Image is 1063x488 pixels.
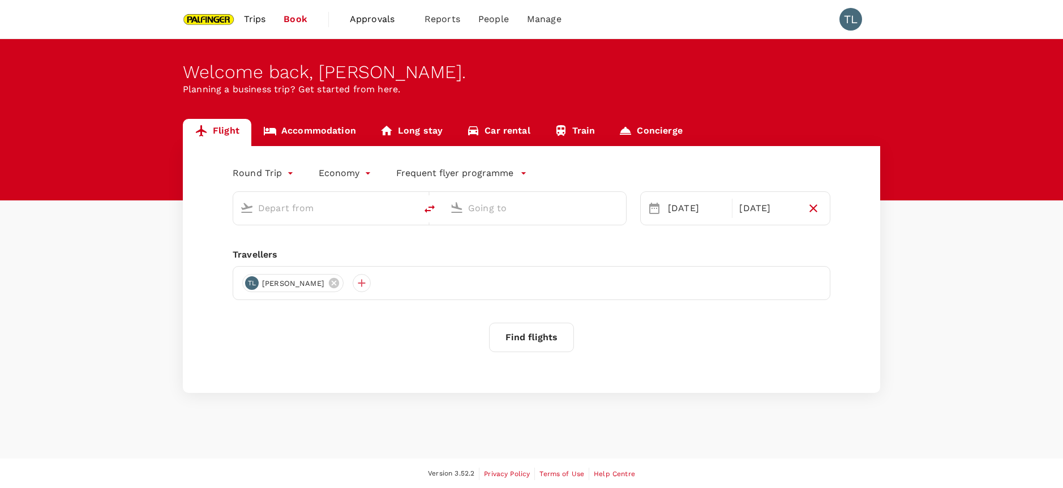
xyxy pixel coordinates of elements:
span: Book [284,12,307,26]
input: Going to [468,199,602,217]
a: Car rental [455,119,542,146]
a: Train [542,119,607,146]
span: Help Centre [594,470,635,478]
button: Find flights [489,323,574,352]
div: TL [245,276,259,290]
div: [DATE] [735,197,801,220]
span: Terms of Use [539,470,584,478]
span: Version 3.52.2 [428,468,474,480]
div: TL [839,8,862,31]
div: TL[PERSON_NAME] [242,274,344,292]
img: Palfinger Asia Pacific Pte Ltd [183,7,235,32]
div: Travellers [233,248,830,262]
div: Welcome back , [PERSON_NAME] . [183,62,880,83]
input: Depart from [258,199,392,217]
a: Help Centre [594,468,635,480]
p: Planning a business trip? Get started from here. [183,83,880,96]
a: Terms of Use [539,468,584,480]
span: People [478,12,509,26]
div: Economy [319,164,374,182]
span: Manage [527,12,561,26]
div: [DATE] [663,197,730,220]
span: Trips [244,12,266,26]
a: Long stay [368,119,455,146]
span: [PERSON_NAME] [255,278,331,289]
span: Reports [425,12,460,26]
button: Open [408,207,410,209]
span: Privacy Policy [484,470,530,478]
a: Privacy Policy [484,468,530,480]
p: Frequent flyer programme [396,166,513,180]
a: Accommodation [251,119,368,146]
button: delete [416,195,443,222]
a: Concierge [607,119,694,146]
button: Frequent flyer programme [396,166,527,180]
a: Flight [183,119,251,146]
button: Open [618,207,620,209]
span: Approvals [350,12,406,26]
div: Round Trip [233,164,296,182]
